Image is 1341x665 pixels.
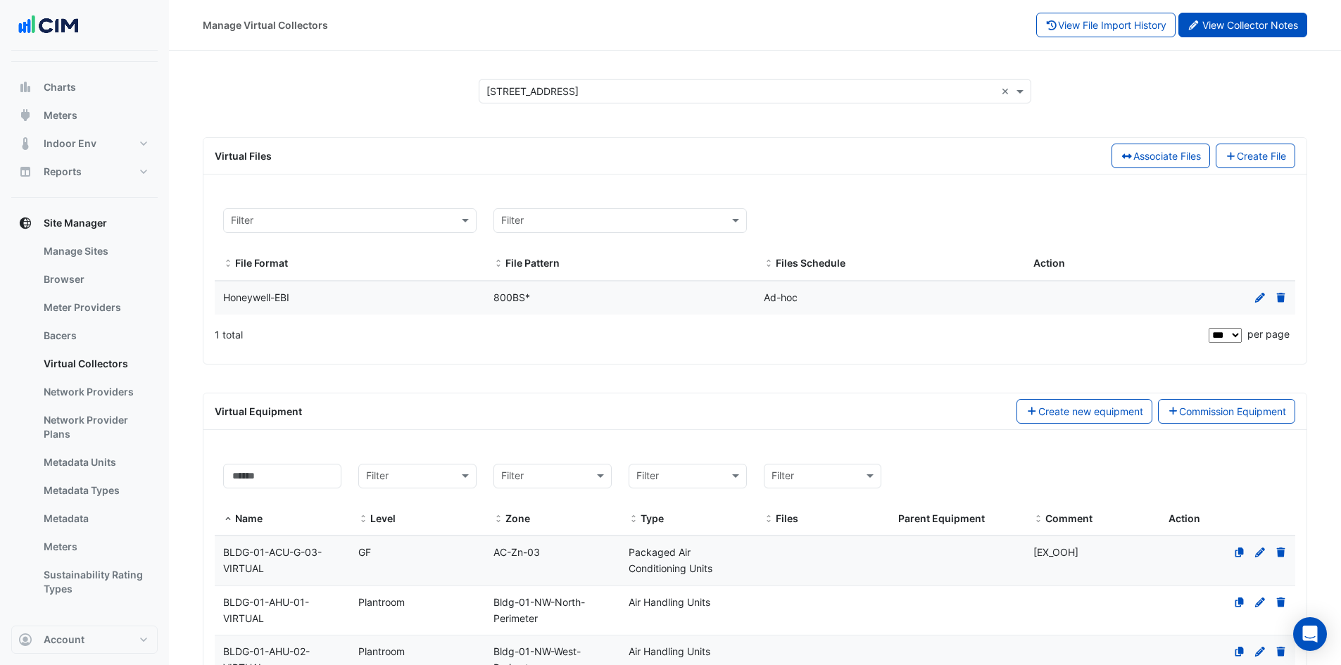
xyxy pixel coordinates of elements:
span: Action [1169,512,1200,524]
span: Charts [44,80,76,94]
div: Site Manager [11,237,158,609]
a: Delete [1275,645,1288,657]
div: 800BS* [485,290,755,306]
button: Commission Equipment [1158,399,1296,424]
app-icon: Reports [18,165,32,179]
button: View Collector Notes [1178,13,1308,37]
span: Plantroom [358,645,405,657]
a: Metadata Types [32,476,158,505]
span: Meters [44,108,77,122]
button: Account [11,626,158,654]
span: Zone [493,514,503,525]
a: Metadata [32,505,158,533]
span: Level [370,512,396,524]
a: Sustainability Rating Types [32,561,158,603]
a: Browser [32,265,158,293]
span: Files Schedule [764,258,774,270]
app-icon: Indoor Env [18,137,32,151]
span: Air Handling Units [629,645,710,657]
a: Manage Sites [32,237,158,265]
span: Clear [1001,84,1013,99]
span: Air Handling Units [629,596,710,608]
span: [EX_OOH] [1033,546,1078,558]
span: Type [629,514,638,525]
a: Clone Equipment [1233,546,1246,558]
span: Files [776,512,798,524]
button: Indoor Env [11,129,158,158]
a: Clone Equipment [1233,645,1246,657]
button: Associate Files [1112,144,1210,168]
div: Virtual Equipment [206,404,1008,419]
span: Level [358,514,368,525]
app-icon: Site Manager [18,216,32,230]
a: Virtual Collectors [32,350,158,378]
div: 1 total [215,317,1206,353]
span: Action [1033,257,1065,269]
span: Name [223,514,233,525]
app-icon: Charts [18,80,32,94]
span: Plantroom [358,596,405,608]
span: Site Manager [44,216,107,230]
a: Edit [1254,546,1266,558]
a: Metadata Units [32,448,158,476]
a: Meter Providers [32,293,158,322]
span: File Format [235,257,288,269]
span: Zone [505,512,530,524]
a: Edit [1254,291,1266,303]
span: Parent Equipment [898,512,985,524]
a: Edit [1254,645,1266,657]
a: Delete [1275,546,1288,558]
a: Network Providers [32,378,158,406]
a: Delete [1275,596,1288,608]
img: Company Logo [17,11,80,39]
span: File Pattern [505,257,560,269]
a: Edit [1254,596,1266,608]
span: GF [358,546,371,558]
a: Bacers [32,322,158,350]
span: AC-Zn-03 [493,546,540,558]
span: Comment [1033,514,1043,525]
span: Packaged Air Conditioning Units [629,546,712,574]
div: Open Intercom Messenger [1293,617,1327,651]
a: Meters [32,533,158,561]
span: Reports [44,165,82,179]
div: Virtual Files [206,148,1097,163]
span: Files [764,514,774,525]
button: Meters [11,101,158,129]
a: Clone Equipment [1233,596,1246,608]
span: per page [1247,328,1290,340]
span: Name [235,512,263,524]
button: Charts [11,73,158,101]
span: Type [641,512,664,524]
a: Delete [1275,291,1288,303]
button: Reports [11,158,158,186]
a: Network Provider Plans [32,406,158,448]
button: Create File [1216,144,1296,168]
span: Honeywell-EBI [223,291,289,303]
button: View File Import History [1036,13,1176,37]
span: Comment [1045,512,1093,524]
span: Account [44,633,84,647]
button: Create new equipment [1016,399,1152,424]
span: View Collector Notes [1202,19,1298,31]
span: BLDG-01-AHU-01-VIRTUAL [223,596,309,624]
app-icon: Meters [18,108,32,122]
span: BLDG-01-ACU-G-03-VIRTUAL [223,546,322,574]
span: Bldg-01-NW-North-Perimeter [493,596,585,624]
div: Ad-hoc [755,290,1026,306]
span: File Pattern [493,258,503,270]
span: File Format [223,258,233,270]
div: Manage Virtual Collectors [203,18,328,32]
span: Indoor Env [44,137,96,151]
button: Site Manager [11,209,158,237]
span: Files Schedule [776,257,845,269]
